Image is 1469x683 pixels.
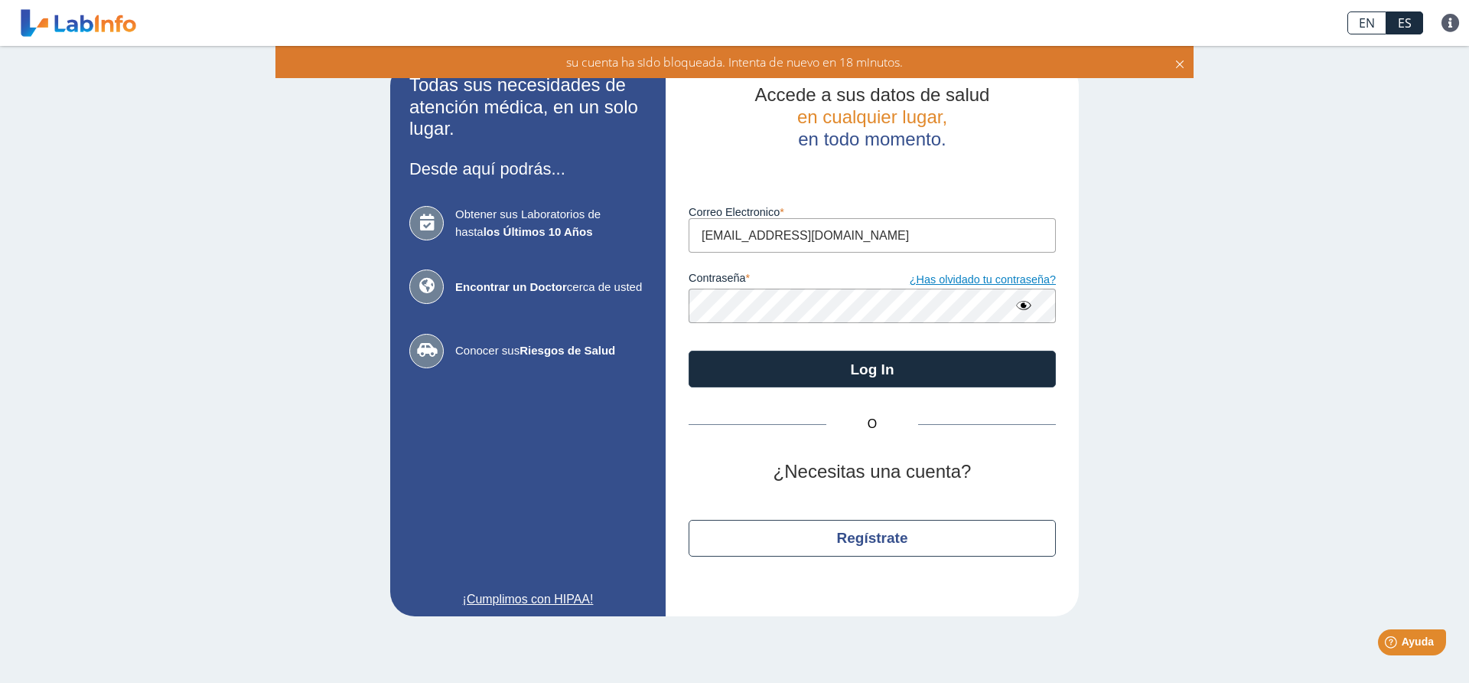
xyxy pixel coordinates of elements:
b: los Últimos 10 Años [484,225,593,238]
h2: Todas sus necesidades de atención médica, en un solo lugar. [409,74,647,140]
a: ¿Has olvidado tu contraseña? [872,272,1056,289]
b: Riesgos de Salud [520,344,615,357]
span: en todo momento. [798,129,946,149]
a: ES [1386,11,1423,34]
span: Obtener sus Laboratorios de hasta [455,206,647,240]
span: O [826,415,918,433]
label: contraseña [689,272,872,289]
span: cerca de usted [455,279,647,296]
iframe: Help widget launcher [1333,623,1452,666]
label: Correo Electronico [689,206,1056,218]
span: en cualquier lugar, [797,106,947,127]
h3: Desde aquí podrás... [409,159,647,178]
button: Log In [689,351,1056,387]
span: su cuenta ha sido bloqueada. Intenta de nuevo en 18 minutos. [566,54,903,70]
span: Accede a sus datos de salud [755,84,990,105]
button: Regístrate [689,520,1056,557]
a: ¡Cumplimos con HIPAA! [409,590,647,609]
h2: ¿Necesitas una cuenta? [689,461,1056,483]
span: Conocer sus [455,342,647,360]
b: Encontrar un Doctor [455,280,567,293]
a: EN [1347,11,1386,34]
